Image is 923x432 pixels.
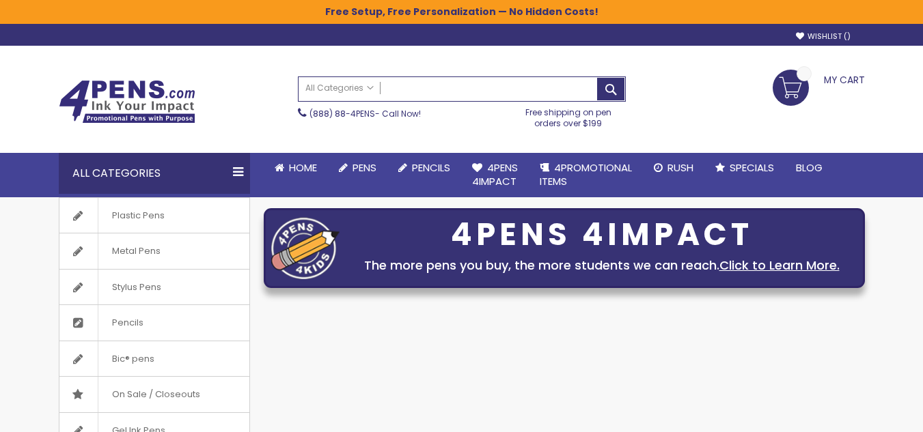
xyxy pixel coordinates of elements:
a: 4PROMOTIONALITEMS [529,153,643,197]
div: Free shipping on pen orders over $199 [511,102,626,129]
img: four_pen_logo.png [271,217,340,279]
span: - Call Now! [309,108,421,119]
div: 4PENS 4IMPACT [346,220,857,249]
span: Specials [730,160,774,175]
span: Plastic Pens [98,198,178,233]
a: Wishlist [796,31,851,42]
a: All Categories [299,77,381,100]
img: 4Pens Custom Pens and Promotional Products [59,80,195,124]
a: On Sale / Closeouts [59,377,249,412]
a: Blog [785,153,834,183]
span: Pencils [98,305,157,341]
a: Pens [328,153,387,183]
a: Stylus Pens [59,270,249,305]
a: Rush [643,153,704,183]
div: All Categories [59,153,250,194]
span: Pencils [412,160,450,175]
a: Click to Learn More. [719,257,840,274]
span: 4PROMOTIONAL ITEMS [540,160,632,188]
span: Rush [667,160,693,175]
span: All Categories [305,83,374,93]
div: The more pens you buy, the more students we can reach. [346,256,857,275]
a: Metal Pens [59,233,249,269]
span: Home [289,160,317,175]
a: Plastic Pens [59,198,249,233]
a: (888) 88-4PENS [309,108,375,119]
a: Home [264,153,328,183]
span: Pens [353,160,376,175]
span: Blog [796,160,823,175]
span: Bic® pens [98,341,168,377]
a: Pencils [59,305,249,341]
a: 4Pens4impact [461,153,529,197]
span: Stylus Pens [98,270,175,305]
span: Metal Pens [98,233,174,269]
a: Pencils [387,153,461,183]
span: On Sale / Closeouts [98,377,214,412]
a: Specials [704,153,785,183]
span: 4Pens 4impact [472,160,518,188]
a: Bic® pens [59,341,249,377]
